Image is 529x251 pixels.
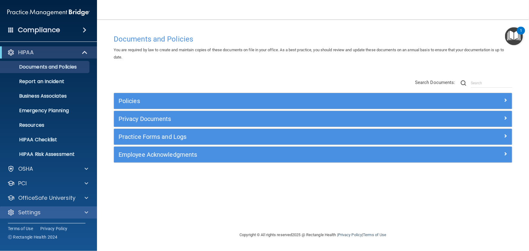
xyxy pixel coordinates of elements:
[119,114,507,124] a: Privacy Documents
[461,80,466,86] img: ic-search.3b580494.png
[119,96,507,106] a: Policies
[471,79,512,88] input: Search
[18,209,41,216] p: Settings
[4,108,87,114] p: Emergency Planning
[18,26,60,34] h4: Compliance
[4,64,87,70] p: Documents and Policies
[363,233,386,237] a: Terms of Use
[119,133,408,140] h5: Practice Forms and Logs
[119,151,408,158] h5: Employee Acknowledgments
[114,35,512,43] h4: Documents and Policies
[424,208,522,232] iframe: Drift Widget Chat Controller
[18,49,34,56] p: HIPAA
[7,209,88,216] a: Settings
[7,194,88,202] a: OfficeSafe University
[40,226,68,232] a: Privacy Policy
[505,27,523,45] button: Open Resource Center, 1 new notification
[4,137,87,143] p: HIPAA Checklist
[119,98,408,104] h5: Policies
[203,225,424,245] div: Copyright © All rights reserved 2025 @ Rectangle Health | |
[7,6,90,18] img: PMB logo
[4,151,87,157] p: HIPAA Risk Assessment
[4,122,87,128] p: Resources
[4,79,87,85] p: Report an Incident
[18,194,75,202] p: OfficeSafe University
[338,233,362,237] a: Privacy Policy
[4,93,87,99] p: Business Associates
[119,132,507,142] a: Practice Forms and Logs
[415,80,455,85] span: Search Documents:
[18,165,33,172] p: OSHA
[8,234,58,240] span: Ⓒ Rectangle Health 2024
[114,48,504,59] span: You are required by law to create and maintain copies of these documents on file in your office. ...
[520,31,522,38] div: 1
[7,165,88,172] a: OSHA
[18,180,27,187] p: PCI
[7,49,88,56] a: HIPAA
[7,180,88,187] a: PCI
[8,226,33,232] a: Terms of Use
[119,115,408,122] h5: Privacy Documents
[119,150,507,159] a: Employee Acknowledgments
